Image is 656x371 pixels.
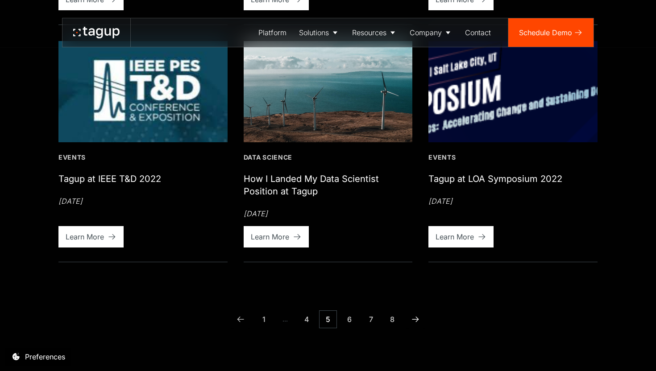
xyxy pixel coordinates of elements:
[244,226,309,247] a: Learn More
[428,173,562,185] h1: Tagup at LOA Symposium 2022
[58,173,161,185] h1: Tagup at IEEE T&D 2022
[244,208,413,219] div: [DATE]
[436,231,474,242] div: Learn More
[258,27,286,38] div: Platform
[282,315,288,324] div: ...
[319,310,337,328] a: 5
[459,18,497,47] a: Contact
[407,310,424,328] a: Next Page
[428,153,562,162] div: Events
[293,18,346,47] a: Solutions
[58,196,161,206] div: [DATE]
[428,196,562,206] div: [DATE]
[66,231,104,242] div: Learn More
[340,310,358,328] a: 6
[410,27,442,38] div: Company
[232,310,424,328] div: List
[255,310,273,328] a: 1
[298,310,316,328] a: 4
[251,231,289,242] div: Learn More
[362,310,380,328] a: 7
[58,226,124,247] a: Learn More
[519,27,572,38] div: Schedule Demo
[428,226,494,247] a: Learn More
[25,351,65,362] div: Preferences
[244,153,413,162] div: Data Science
[352,27,386,38] div: Resources
[299,27,329,38] div: Solutions
[346,18,403,47] a: Resources
[465,27,491,38] div: Contact
[244,173,413,198] h1: How I Landed My Data Scientist Position at Tagup
[232,310,249,328] a: Previous Page
[508,18,594,47] a: Schedule Demo
[403,18,459,47] a: Company
[383,310,401,328] a: 8
[252,18,293,47] a: Platform
[58,153,161,162] div: Events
